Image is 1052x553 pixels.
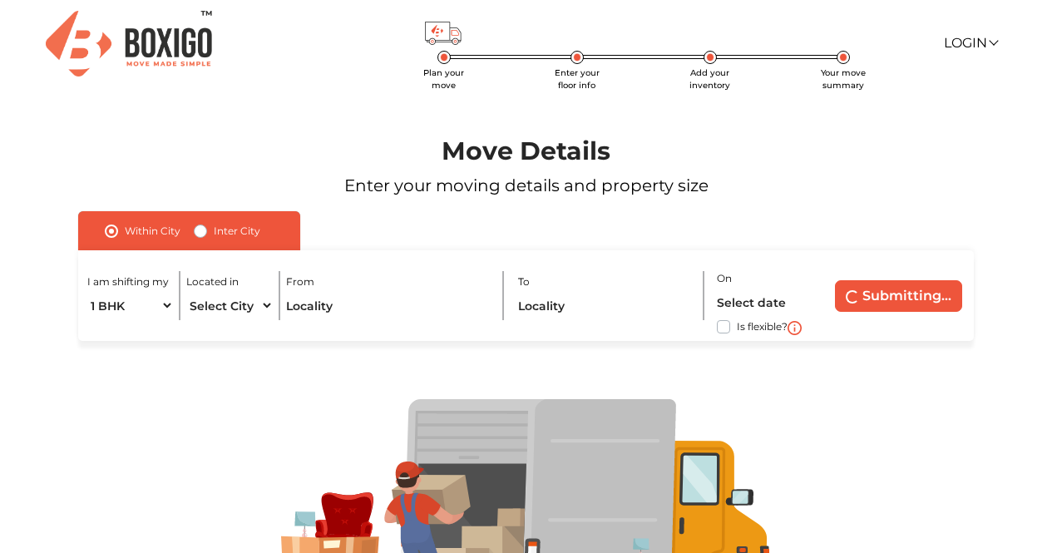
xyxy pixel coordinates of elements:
[46,11,212,77] img: Boxigo
[87,274,169,289] label: I am shifting my
[125,221,180,241] label: Within City
[42,173,1010,198] p: Enter your moving details and property size
[944,35,997,51] a: Login
[788,321,802,335] img: i
[214,221,260,241] label: Inter City
[423,67,464,91] span: Plan your move
[42,136,1010,166] h1: Move Details
[821,67,866,91] span: Your move summary
[737,317,788,334] label: Is flexible?
[518,274,530,289] label: To
[717,288,820,317] input: Select date
[835,280,962,312] button: Submitting...
[186,274,239,289] label: Located in
[717,271,732,286] label: On
[286,291,491,320] input: Locality
[689,67,730,91] span: Add your inventory
[286,274,314,289] label: From
[555,67,600,91] span: Enter your floor info
[518,291,694,320] input: Locality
